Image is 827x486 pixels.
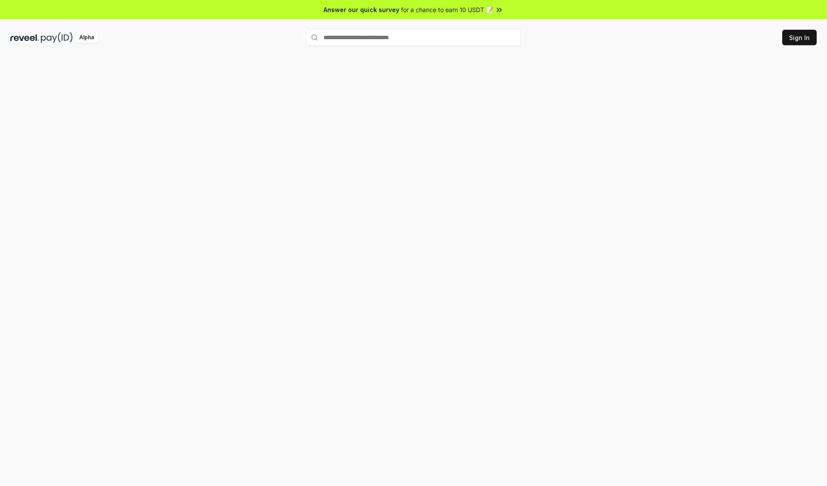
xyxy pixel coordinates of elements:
div: Alpha [75,32,99,43]
img: pay_id [41,32,73,43]
button: Sign In [782,30,817,45]
img: reveel_dark [10,32,39,43]
span: for a chance to earn 10 USDT 📝 [401,5,493,14]
span: Answer our quick survey [323,5,399,14]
